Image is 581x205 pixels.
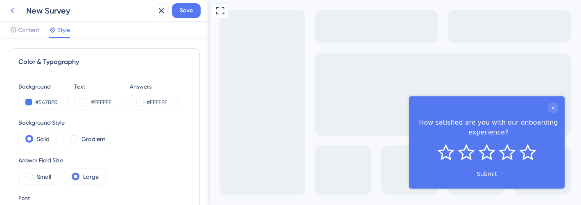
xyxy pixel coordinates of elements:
[130,82,179,91] div: Answers
[74,82,123,91] div: Text
[18,25,39,35] span: Content
[37,134,50,144] label: Solid
[83,172,99,182] label: Large
[180,6,193,16] span: Save
[37,172,51,182] label: Small
[26,5,151,16] div: New Survey
[18,155,106,165] div: Answer Field Size
[18,118,112,128] div: Background Style
[18,193,109,203] div: Font
[57,25,70,35] span: Style
[199,96,355,189] iframe: UserGuiding Survey
[18,82,68,91] div: Background
[172,3,201,18] button: Save
[81,134,105,144] label: Gradient
[18,57,191,67] div: Color & Typography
